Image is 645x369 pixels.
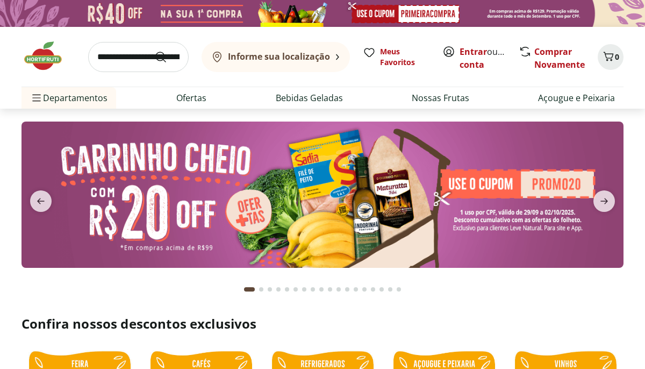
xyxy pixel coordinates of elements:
button: previous [21,190,60,212]
button: Current page from fs-carousel [242,276,257,302]
button: Go to page 17 from fs-carousel [386,276,395,302]
a: Bebidas Geladas [276,91,343,104]
button: Go to page 7 from fs-carousel [300,276,309,302]
img: Hortifruti [21,40,75,72]
a: Nossas Frutas [412,91,469,104]
button: Go to page 6 from fs-carousel [291,276,300,302]
span: Departamentos [30,85,107,111]
button: Go to page 8 from fs-carousel [309,276,317,302]
button: Go to page 11 from fs-carousel [334,276,343,302]
a: Criar conta [460,46,519,70]
a: Comprar Novamente [534,46,585,70]
button: next [585,190,623,212]
a: Meus Favoritos [363,46,429,68]
button: Go to page 9 from fs-carousel [317,276,326,302]
button: Go to page 14 from fs-carousel [360,276,369,302]
button: Go to page 16 from fs-carousel [377,276,386,302]
span: Meus Favoritos [380,46,429,68]
button: Go to page 4 from fs-carousel [274,276,283,302]
b: Informe sua localização [228,51,330,62]
button: Submit Search [154,51,180,63]
button: Informe sua localização [202,42,350,72]
img: cupom [21,122,623,267]
button: Menu [30,85,43,111]
h2: Confira nossos descontos exclusivos [21,315,623,332]
button: Carrinho [598,44,623,70]
a: Ofertas [176,91,206,104]
button: Go to page 15 from fs-carousel [369,276,377,302]
a: Entrar [460,46,487,58]
button: Go to page 13 from fs-carousel [352,276,360,302]
button: Go to page 3 from fs-carousel [266,276,274,302]
span: 0 [615,52,619,62]
button: Go to page 12 from fs-carousel [343,276,352,302]
button: Go to page 5 from fs-carousel [283,276,291,302]
span: ou [460,45,507,71]
button: Go to page 2 from fs-carousel [257,276,266,302]
input: search [88,42,189,72]
button: Go to page 18 from fs-carousel [395,276,403,302]
a: Açougue e Peixaria [538,91,615,104]
button: Go to page 10 from fs-carousel [326,276,334,302]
